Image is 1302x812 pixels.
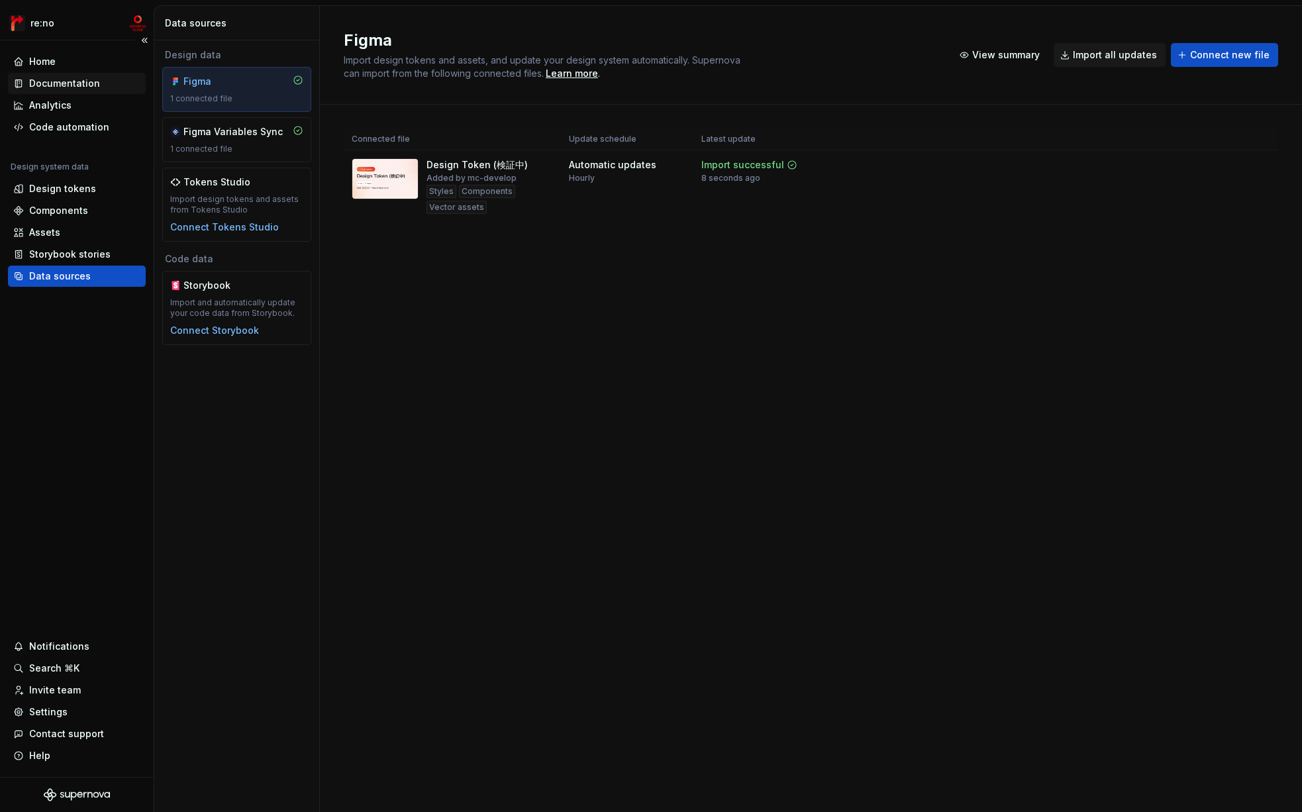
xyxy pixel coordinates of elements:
[426,201,487,214] div: Vector assets
[11,162,89,172] div: Design system data
[29,77,100,90] div: Documentation
[546,67,598,80] a: Learn more
[8,680,146,701] a: Invite team
[183,125,283,138] div: Figma Variables Sync
[1190,48,1270,62] span: Connect new file
[8,723,146,744] button: Contact support
[162,67,311,112] a: Figma1 connected file
[29,204,88,217] div: Components
[344,30,937,51] h2: Figma
[44,788,110,801] svg: Supernova Logo
[29,705,68,719] div: Settings
[29,226,60,239] div: Assets
[8,244,146,265] a: Storybook stories
[569,158,656,172] div: Automatic updates
[29,749,50,762] div: Help
[170,194,303,215] div: Import design tokens and assets from Tokens Studio
[426,158,528,172] div: Design Token (検証中)
[8,745,146,766] button: Help
[170,144,303,154] div: 1 connected file
[8,178,146,199] a: Design tokens
[972,48,1040,62] span: View summary
[29,55,56,68] div: Home
[8,200,146,221] a: Components
[170,297,303,319] div: Import and automatically update your code data from Storybook.
[426,173,517,183] div: Added by mc-develop
[693,128,831,150] th: Latest update
[8,117,146,138] a: Code automation
[9,15,25,31] img: 4ec385d3-6378-425b-8b33-6545918efdc5.png
[29,640,89,653] div: Notifications
[29,182,96,195] div: Design tokens
[130,15,146,31] img: mc-develop
[8,222,146,243] a: Assets
[183,176,250,189] div: Tokens Studio
[701,158,784,172] div: Import successful
[561,128,693,150] th: Update schedule
[544,69,600,79] span: .
[8,658,146,679] button: Search ⌘K
[8,266,146,287] a: Data sources
[8,701,146,723] a: Settings
[426,185,456,198] div: Styles
[1073,48,1157,62] span: Import all updates
[30,17,54,30] div: re:no
[170,221,279,234] button: Connect Tokens Studio
[8,51,146,72] a: Home
[8,636,146,657] button: Notifications
[344,54,743,79] span: Import design tokens and assets, and update your design system automatically. Supernova can impor...
[1054,43,1166,67] button: Import all updates
[135,31,154,50] button: Collapse sidebar
[29,662,79,675] div: Search ⌘K
[162,168,311,242] a: Tokens StudioImport design tokens and assets from Tokens StudioConnect Tokens Studio
[569,173,595,183] div: Hourly
[29,684,81,697] div: Invite team
[162,117,311,162] a: Figma Variables Sync1 connected file
[162,252,311,266] div: Code data
[29,270,91,283] div: Data sources
[344,128,561,150] th: Connected file
[8,95,146,116] a: Analytics
[165,17,314,30] div: Data sources
[459,185,515,198] div: Components
[29,248,111,261] div: Storybook stories
[701,173,760,183] div: 8 seconds ago
[170,93,303,104] div: 1 connected file
[953,43,1048,67] button: View summary
[29,727,104,740] div: Contact support
[29,121,109,134] div: Code automation
[170,324,259,337] button: Connect Storybook
[29,99,72,112] div: Analytics
[183,279,247,292] div: Storybook
[162,48,311,62] div: Design data
[8,73,146,94] a: Documentation
[3,9,151,37] button: re:nomc-develop
[1171,43,1278,67] button: Connect new file
[162,271,311,345] a: StorybookImport and automatically update your code data from Storybook.Connect Storybook
[183,75,247,88] div: Figma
